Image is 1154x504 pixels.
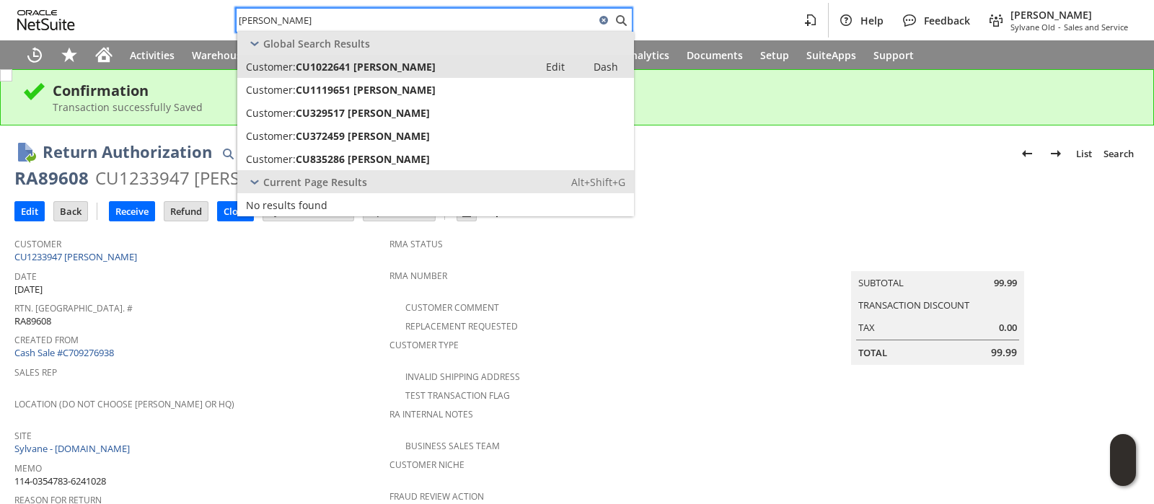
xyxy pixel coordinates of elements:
a: Customer [14,238,61,250]
span: RA89608 [14,314,51,328]
a: Replacement Requested [405,320,518,332]
svg: Home [95,46,113,63]
a: Rtn. [GEOGRAPHIC_DATA]. # [14,302,133,314]
span: Support [873,48,914,62]
span: CU1119651 [PERSON_NAME] [296,83,436,97]
div: Confirmation [53,81,1132,100]
div: CU1233947 [PERSON_NAME] [95,167,329,190]
a: Activities [121,40,183,69]
a: No results found [237,193,634,216]
a: Home [87,40,121,69]
span: - [1058,22,1061,32]
span: [PERSON_NAME] [1010,8,1128,22]
a: Customer:CU1022641 [PERSON_NAME]Edit: Dash: [237,55,634,78]
a: Customer Comment [405,301,499,314]
a: Location (Do Not Choose [PERSON_NAME] or HQ) [14,398,234,410]
svg: logo [17,10,75,30]
div: Shortcuts [52,40,87,69]
a: Edit: [530,58,581,75]
img: Next [1047,145,1065,162]
a: Customer:CU329517 [PERSON_NAME]Edit: Dash: [237,101,634,124]
h1: Return Authorization [43,140,212,164]
input: Close [218,202,253,221]
a: Test Transaction Flag [405,389,510,402]
span: Sales and Service [1064,22,1128,32]
a: CU1233947 [PERSON_NAME] [14,250,141,263]
a: Support [865,40,922,69]
a: RMA Number [389,270,447,282]
a: Warehouse [183,40,256,69]
span: SuiteApps [806,48,856,62]
span: Activities [130,48,175,62]
a: SuiteApps [798,40,865,69]
a: Customer Niche [389,459,464,471]
span: Customer: [246,60,296,74]
svg: Search [612,12,630,29]
a: Business Sales Team [405,440,500,452]
span: CU372459 [PERSON_NAME] [296,129,430,143]
span: 114-0354783-6241028 [14,474,106,488]
span: Warehouse [192,48,247,62]
a: Site [14,430,32,442]
span: Alt+Shift+G [571,175,625,189]
span: Customer: [246,106,296,120]
a: Invalid Shipping Address [405,371,520,383]
span: Sylvane Old [1010,22,1055,32]
a: Customer:CU835286 [PERSON_NAME]Edit: Dash: [237,147,634,170]
input: Refund [164,202,208,221]
a: Created From [14,334,79,346]
span: 99.99 [994,276,1017,290]
a: Cash Sale #C709276938 [14,346,114,359]
a: Transaction Discount [858,299,969,311]
span: CU835286 [PERSON_NAME] [296,152,430,166]
a: Subtotal [858,276,904,289]
span: Documents [687,48,743,62]
a: Date [14,270,37,283]
span: Setup [760,48,789,62]
a: RMA Status [389,238,443,250]
a: Search [1098,142,1140,165]
svg: Recent Records [26,46,43,63]
span: Analytics [625,48,669,62]
input: Receive [110,202,154,221]
a: Customer Type [389,339,459,351]
span: CU1022641 [PERSON_NAME] [296,60,436,74]
span: Customer: [246,83,296,97]
a: Recent Records [17,40,52,69]
span: Global Search Results [263,37,370,50]
a: Setup [752,40,798,69]
a: List [1070,142,1098,165]
span: Customer: [246,152,296,166]
span: Feedback [924,14,970,27]
img: Previous [1018,145,1036,162]
a: Customer:CU372459 [PERSON_NAME]Edit: Dash: [237,124,634,147]
a: Memo [14,462,42,474]
svg: Shortcuts [61,46,78,63]
a: Dash: [581,58,631,75]
iframe: Click here to launch Oracle Guided Learning Help Panel [1110,434,1136,486]
span: Oracle Guided Learning Widget. To move around, please hold and drag [1110,461,1136,487]
div: Transaction successfully Saved [53,100,1132,114]
span: 0.00 [999,321,1017,335]
span: Current Page Results [263,175,367,189]
a: Sales Rep [14,366,57,379]
a: Fraud Review Action [389,490,484,503]
a: Documents [678,40,752,69]
a: Total [858,346,887,359]
span: [DATE] [14,283,43,296]
span: Help [860,14,884,27]
span: No results found [246,198,327,212]
input: Edit [15,202,44,221]
a: Sylvane - [DOMAIN_NAME] [14,442,133,455]
a: Tax [858,321,875,334]
a: RA Internal Notes [389,408,473,420]
span: 99.99 [991,345,1017,360]
caption: Summary [851,248,1024,271]
a: Analytics [616,40,678,69]
div: RA89608 [14,167,89,190]
img: Quick Find [219,145,237,162]
span: CU329517 [PERSON_NAME] [296,106,430,120]
span: Customer: [246,129,296,143]
input: Search [237,12,595,29]
a: Customer:CU1119651 [PERSON_NAME]Edit: Dash: [237,78,634,101]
